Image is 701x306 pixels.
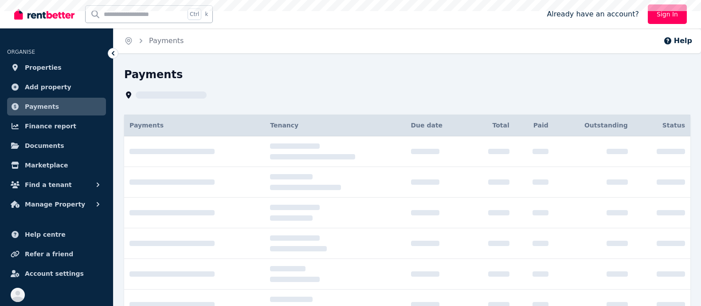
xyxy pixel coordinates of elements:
[7,137,106,155] a: Documents
[124,68,183,82] h1: Payments
[25,140,64,151] span: Documents
[7,156,106,174] a: Marketplace
[554,115,633,136] th: Outstanding
[406,115,468,136] th: Due date
[515,115,554,136] th: Paid
[7,49,35,55] span: ORGANISE
[25,229,66,240] span: Help centre
[14,8,74,21] img: RentBetter
[633,115,690,136] th: Status
[265,115,405,136] th: Tenancy
[648,4,687,24] a: Sign In
[25,101,59,112] span: Payments
[25,268,84,279] span: Account settings
[25,62,62,73] span: Properties
[25,199,85,210] span: Manage Property
[663,36,692,46] button: Help
[7,117,106,135] a: Finance report
[7,78,106,96] a: Add property
[25,121,76,131] span: Finance report
[7,245,106,263] a: Refer a friend
[25,249,73,259] span: Refer a friend
[468,115,515,136] th: Total
[114,28,194,53] nav: Breadcrumb
[7,59,106,76] a: Properties
[7,195,106,213] button: Manage Property
[25,82,71,92] span: Add property
[7,265,106,282] a: Account settings
[129,122,164,129] span: Payments
[149,36,184,45] a: Payments
[7,176,106,194] button: Find a tenant
[25,160,68,171] span: Marketplace
[188,8,201,20] span: Ctrl
[25,179,72,190] span: Find a tenant
[547,9,639,20] span: Already have an account?
[7,226,106,243] a: Help centre
[7,98,106,115] a: Payments
[205,11,208,18] span: k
